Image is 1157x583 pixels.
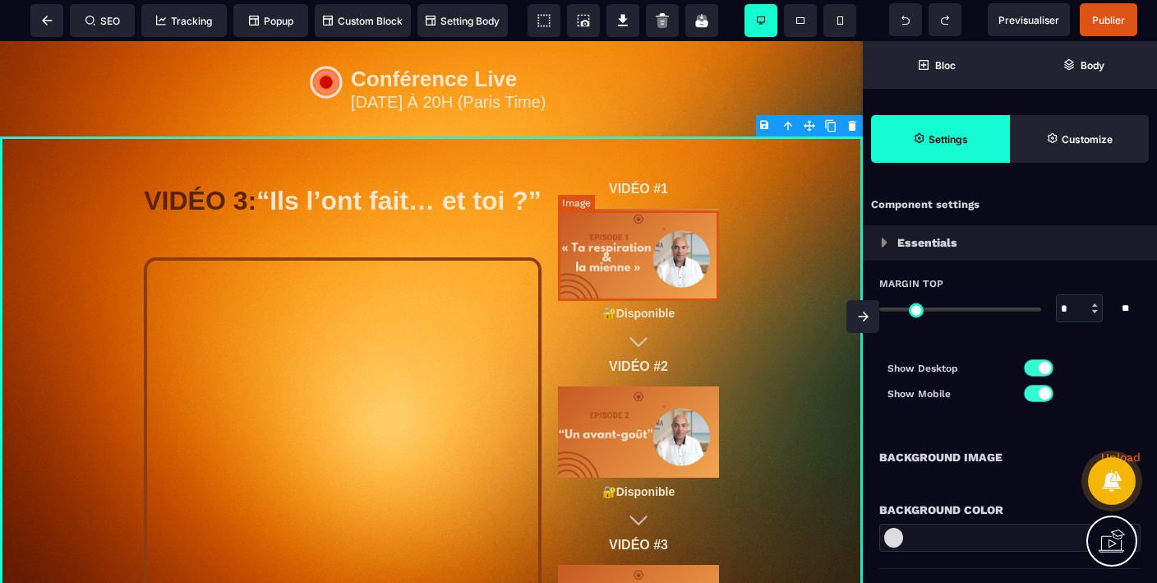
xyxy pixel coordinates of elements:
[879,447,1003,467] p: Background Image
[558,136,719,160] text: VIDÉO #1
[1010,41,1157,89] span: Open Layer Manager
[887,360,1010,377] p: Show Desktop
[935,59,956,72] strong: Bloc
[887,386,1010,402] p: Show Mobile
[310,25,343,58] img: 1445af10ffc226fb94c292b9fe366f24_6794bd784ecbe_Red_circle.gif
[1010,115,1149,163] span: Open Style Manager
[558,314,719,337] text: VIDÉO #2
[558,493,719,516] text: VIDÉO #3
[988,3,1070,36] span: Preview
[323,15,403,27] span: Custom Block
[249,15,293,27] span: Popup
[351,55,653,67] div: [DATE] À 20H (Paris Time)
[863,41,1010,89] span: Open Blocks
[567,4,600,37] span: Screenshot
[998,14,1059,26] span: Previsualiser
[144,136,542,183] h1: “Ils l’ont fait… et toi ?”
[85,15,120,27] span: SEO
[629,470,648,489] img: fe5bfe7dea453f3a554685bb00f5dbe9_icons8-fl%C3%A8che-d%C3%A9velopper-100.png
[558,261,719,283] text: 🔐Disponible
[558,440,719,461] text: 🔐Disponible
[1081,59,1104,72] strong: Body
[351,33,653,43] div: Conférence Live
[528,4,560,37] span: View components
[897,233,957,252] p: Essentials
[426,15,500,27] span: Setting Body
[929,133,968,146] strong: Settings
[629,291,648,311] img: fe5bfe7dea453f3a554685bb00f5dbe9_icons8-fl%C3%A8che-d%C3%A9velopper-100.png
[863,189,1157,221] div: Component settings
[558,345,719,436] img: bc69879d123b21995cceeaaff8057a37_6.png
[156,15,212,27] span: Tracking
[881,238,887,248] img: loading
[879,277,943,290] span: Margin Top
[879,500,1141,520] div: Background Color
[558,168,719,258] img: f2b694ee6385b71dbb6877f16f0508b2_5.png
[1062,133,1113,146] strong: Customize
[1092,14,1125,26] span: Publier
[871,115,1010,163] span: Settings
